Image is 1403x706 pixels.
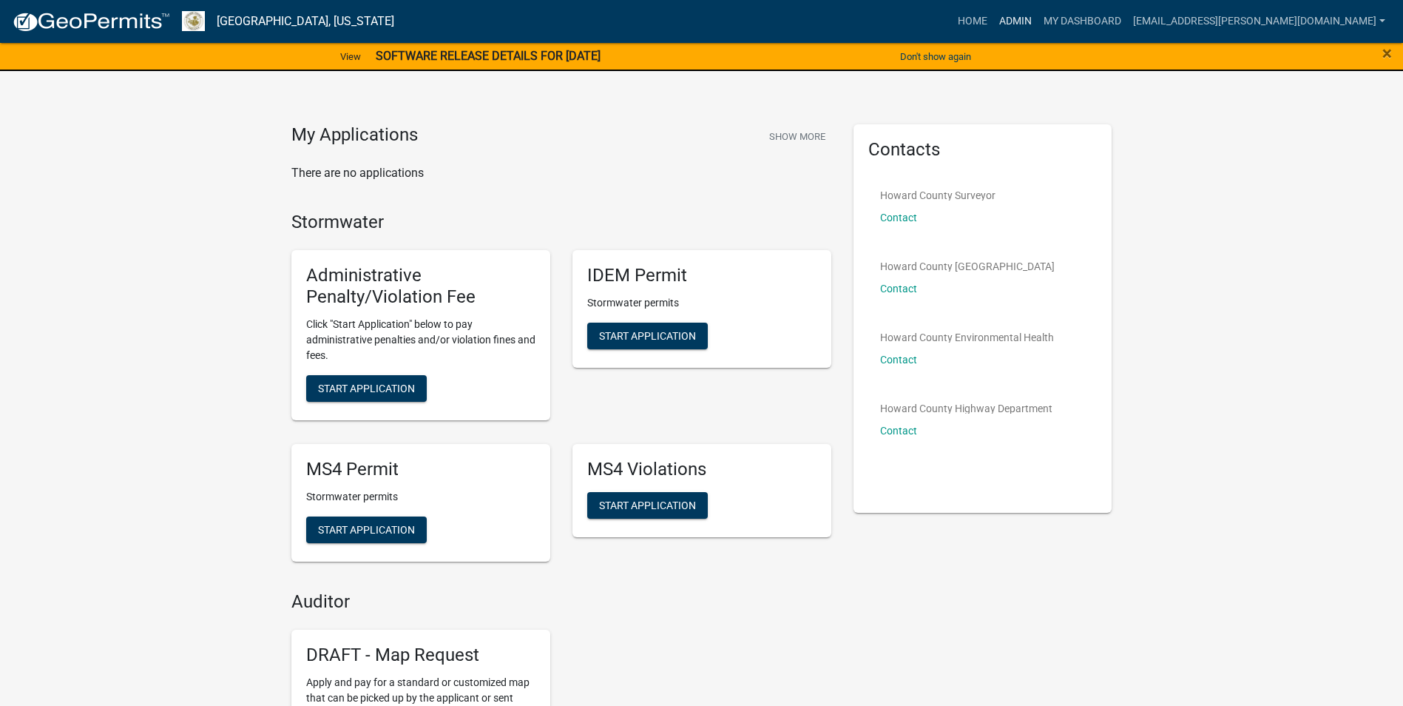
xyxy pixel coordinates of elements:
button: Start Application [306,517,427,543]
p: Howard County Highway Department [880,403,1052,414]
h4: My Applications [291,124,418,147]
span: Start Application [599,499,696,511]
h5: DRAFT - Map Request [306,645,535,666]
p: Howard County [GEOGRAPHIC_DATA] [880,261,1055,272]
h4: Stormwater [291,212,831,233]
a: Contact [880,425,917,437]
button: Start Application [306,375,427,402]
button: Close [1382,44,1392,62]
a: Contact [880,212,917,223]
button: Show More [763,124,831,149]
p: Stormwater permits [306,489,535,505]
a: View [334,44,367,69]
strong: SOFTWARE RELEASE DETAILS FOR [DATE] [376,49,601,63]
button: Start Application [587,492,708,519]
p: Stormwater permits [587,295,817,311]
h5: Administrative Penalty/Violation Fee [306,265,535,308]
a: [EMAIL_ADDRESS][PERSON_NAME][DOMAIN_NAME] [1127,7,1391,36]
span: Start Application [318,382,415,394]
a: Contact [880,283,917,295]
a: [GEOGRAPHIC_DATA], [US_STATE] [217,9,394,34]
a: Admin [993,7,1038,36]
button: Start Application [587,323,708,349]
h5: MS4 Violations [587,459,817,480]
span: Start Application [318,523,415,535]
p: Click "Start Application" below to pay administrative penalties and/or violation fines and fees. [306,317,535,363]
h4: Auditor [291,591,831,613]
p: Howard County Surveyor [880,190,995,201]
img: Howard County, Indiana [182,11,205,31]
h5: MS4 Permit [306,459,535,480]
h5: IDEM Permit [587,265,817,286]
a: Contact [880,354,917,366]
span: × [1382,43,1392,64]
p: There are no applications [291,164,831,182]
button: Don't show again [894,44,977,69]
a: My Dashboard [1038,7,1127,36]
a: Home [952,7,993,36]
span: Start Application [599,330,696,342]
p: Howard County Environmental Health [880,332,1054,343]
h5: Contacts [868,139,1098,161]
